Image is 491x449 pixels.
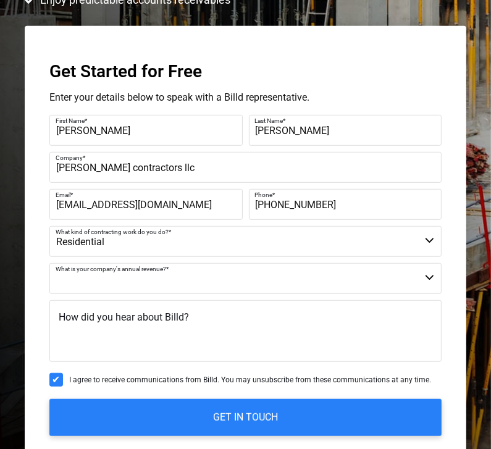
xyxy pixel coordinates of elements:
[49,399,442,436] input: GET IN TOUCH
[56,192,70,199] span: Email
[69,376,431,384] span: I agree to receive communications from Billd. You may unsubscribe from these communications at an...
[49,63,442,80] h3: Get Started for Free
[255,118,283,125] span: Last Name
[255,192,273,199] span: Phone
[56,155,83,162] span: Company
[56,118,85,125] span: First Name
[49,93,442,103] p: Enter your details below to speak with a Billd representative.
[49,373,63,387] input: I agree to receive communications from Billd. You may unsubscribe from these communications at an...
[59,311,189,323] span: How did you hear about Billd?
